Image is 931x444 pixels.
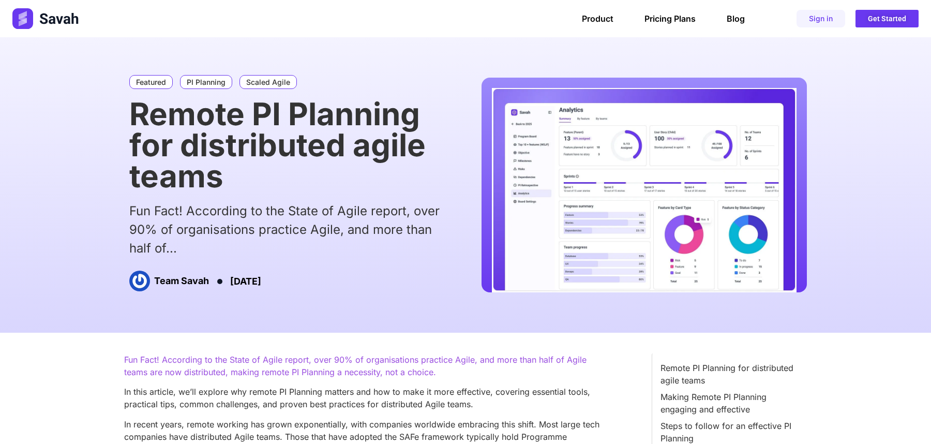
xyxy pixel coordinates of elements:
[644,13,696,24] a: Pricing Plans
[129,202,443,258] div: Fun Fact! According to the State of Agile report, over 90% of organisations practice Agile, and m...
[582,13,613,24] a: Product
[230,276,261,287] time: [DATE]
[855,10,919,27] a: Get Started
[124,386,600,410] p: In this article, we’ll explore why remote PI Planning matters and how to make it more effective, ...
[129,98,443,191] h1: Remote PI Planning for distributed agile teams
[809,15,833,22] span: Sign in
[239,75,297,89] a: Scaled Agile
[727,13,745,24] a: Blog
[660,362,799,387] a: Remote PI Planning for distributed agile teams
[868,15,906,22] span: Get Started
[660,391,799,416] a: Making Remote PI Planning engaging and effective
[129,271,150,291] img: Picture of Team Savah
[582,13,745,24] nav: Menu
[154,275,209,287] h3: Team Savah
[180,75,232,89] a: PI Planning
[124,354,587,377] mark: Fun Fact! According to the State of Agile report, over 90% of organisations practice Agile, and m...
[129,75,173,89] a: Featured
[797,10,845,27] a: Sign in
